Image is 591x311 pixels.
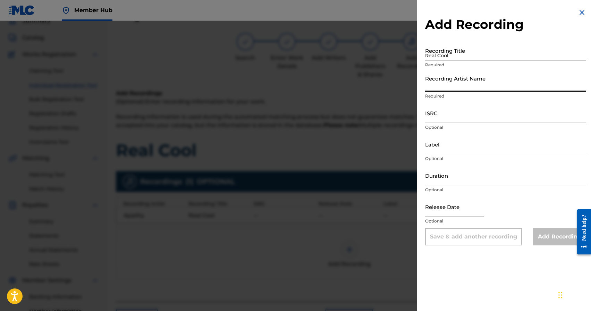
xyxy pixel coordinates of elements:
[62,6,70,15] img: Top Rightsholder
[8,5,35,15] img: MLC Logo
[425,218,586,224] p: Optional
[425,124,586,131] p: Optional
[425,62,586,68] p: Required
[425,155,586,162] p: Optional
[556,278,591,311] iframe: Chat Widget
[558,285,563,305] div: Drag
[425,93,586,99] p: Required
[425,17,586,32] h2: Add Recording
[74,6,112,14] span: Member Hub
[425,187,586,193] p: Optional
[572,204,591,260] iframe: Resource Center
